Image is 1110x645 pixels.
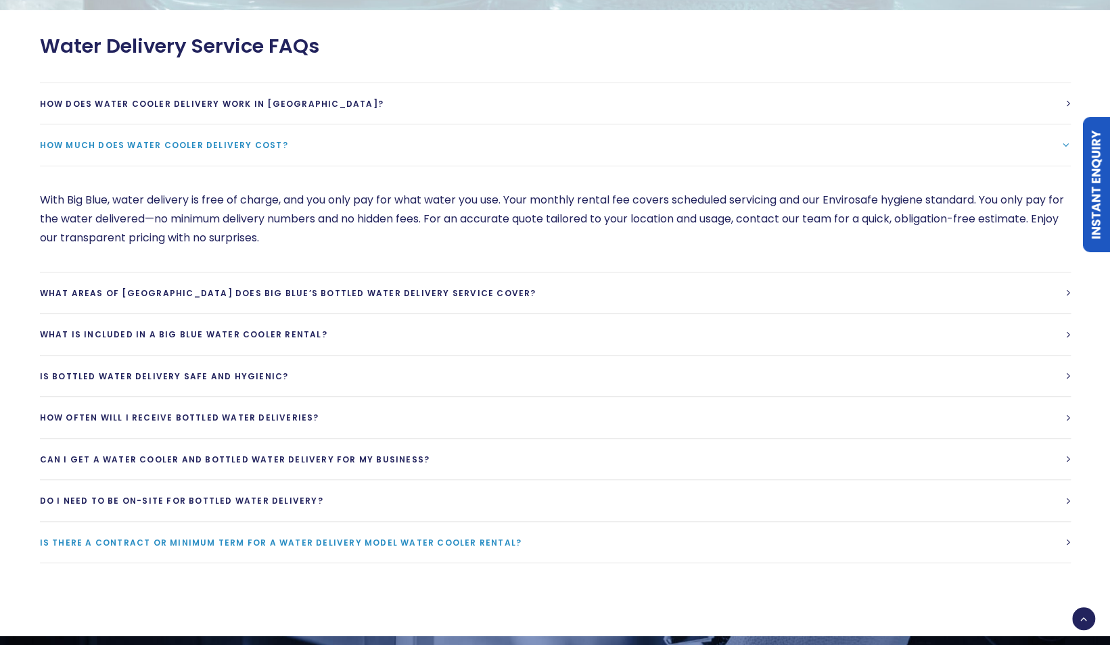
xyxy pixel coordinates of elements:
[40,480,1071,521] a: Do I need to be on-site for bottled water delivery?
[40,287,536,299] span: What areas of [GEOGRAPHIC_DATA] does Big Blue’s bottled water delivery service cover?
[40,272,1071,314] a: What areas of [GEOGRAPHIC_DATA] does Big Blue’s bottled water delivery service cover?
[40,329,327,340] span: What is included in a Big Blue Water cooler rental?
[40,495,323,506] span: Do I need to be on-site for bottled water delivery?
[1083,117,1110,252] a: Instant Enquiry
[40,356,1071,397] a: Is bottled water delivery safe and hygienic?
[40,124,1071,166] a: How much does water cooler delivery cost?
[40,371,289,382] span: Is bottled water delivery safe and hygienic?
[40,314,1071,355] a: What is included in a Big Blue Water cooler rental?
[40,522,1071,563] a: Is there a contract or minimum term for a water delivery model water cooler rental?
[40,439,1071,480] a: Can I get a water cooler and bottled water delivery for my business?
[40,98,384,110] span: How does water cooler delivery work in [GEOGRAPHIC_DATA]?
[40,139,288,151] span: How much does water cooler delivery cost?
[40,397,1071,438] a: How often will I receive bottled water deliveries?
[40,412,319,423] span: How often will I receive bottled water deliveries?
[40,454,430,465] span: Can I get a water cooler and bottled water delivery for my business?
[40,34,319,58] span: Water Delivery Service FAQs
[40,537,522,548] span: Is there a contract or minimum term for a water delivery model water cooler rental?
[40,83,1071,124] a: How does water cooler delivery work in [GEOGRAPHIC_DATA]?
[1021,556,1091,626] iframe: Chatbot
[40,191,1071,247] p: With Big Blue, water delivery is free of charge, and you only pay for what water you use. Your mo...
